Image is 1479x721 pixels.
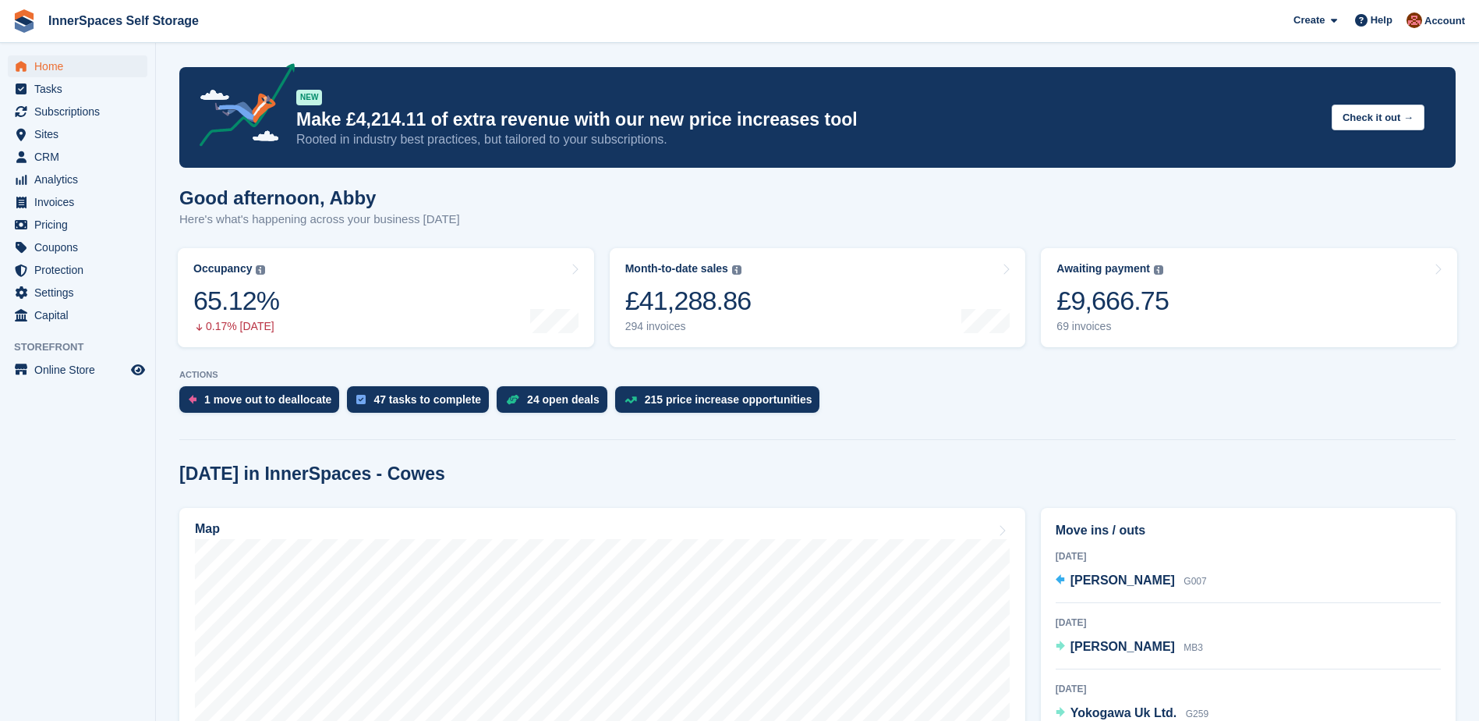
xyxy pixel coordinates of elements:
[1293,12,1325,28] span: Create
[34,304,128,326] span: Capital
[8,282,147,304] a: menu
[34,78,128,100] span: Tasks
[8,304,147,326] a: menu
[12,9,36,33] img: stora-icon-8386f47178a22dfd0bd8f6a31ec36ba5ce8667c1dd55bd0f319d3a0aa187defe.svg
[1056,682,1441,696] div: [DATE]
[14,339,155,355] span: Storefront
[8,169,147,190] a: menu
[1186,709,1208,719] span: G259
[1070,640,1175,653] span: [PERSON_NAME]
[296,108,1319,131] p: Make £4,214.11 of extra revenue with our new price increases tool
[1056,262,1150,275] div: Awaiting payment
[8,101,147,123] a: menu
[8,55,147,77] a: menu
[193,285,279,317] div: 65.12%
[1056,521,1441,540] h2: Move ins / outs
[1070,706,1177,719] span: Yokogawa Uk Ltd.
[34,101,128,123] span: Subscriptions
[179,370,1456,380] p: ACTIONS
[8,146,147,168] a: menu
[193,262,252,275] div: Occupancy
[645,393,812,406] div: 215 price increase opportunities
[1184,576,1206,587] span: G007
[8,236,147,258] a: menu
[506,394,519,405] img: deal-1b604bf984904fb50ccaf53a9ad4b4a5d6e5aea283cecdc64d6e3604feb123c2.svg
[1424,13,1465,29] span: Account
[193,320,279,333] div: 0.17% [DATE]
[34,55,128,77] span: Home
[1184,642,1203,653] span: MB3
[296,131,1319,148] p: Rooted in industry best practices, but tailored to your subscriptions.
[129,360,147,379] a: Preview store
[1406,12,1422,28] img: Abby Tilley
[8,359,147,381] a: menu
[8,123,147,145] a: menu
[186,63,295,152] img: price-adjustments-announcement-icon-8257ccfd72463d97f412b2fc003d46551f7dbcb40ab6d574587a9cd5c0d94...
[34,214,128,236] span: Pricing
[615,386,828,421] a: 215 price increase opportunities
[1154,265,1163,275] img: icon-info-grey-7440780725fd019a000dd9b08b2336e03edf1995a4989e88bcd33f0948082b44.svg
[195,522,220,536] h2: Map
[34,123,128,145] span: Sites
[1056,571,1207,591] a: [PERSON_NAME] G007
[179,187,460,208] h1: Good afternoon, Abby
[1056,616,1441,630] div: [DATE]
[732,265,741,275] img: icon-info-grey-7440780725fd019a000dd9b08b2336e03edf1995a4989e88bcd33f0948082b44.svg
[34,282,128,304] span: Settings
[610,248,1026,347] a: Month-to-date sales £41,288.86 294 invoices
[8,78,147,100] a: menu
[625,262,728,275] div: Month-to-date sales
[34,191,128,213] span: Invoices
[373,393,481,406] div: 47 tasks to complete
[34,146,128,168] span: CRM
[204,393,331,406] div: 1 move out to deallocate
[8,259,147,281] a: menu
[179,463,445,485] h2: [DATE] in InnerSpaces - Cowes
[1371,12,1392,28] span: Help
[256,265,265,275] img: icon-info-grey-7440780725fd019a000dd9b08b2336e03edf1995a4989e88bcd33f0948082b44.svg
[527,393,600,406] div: 24 open deals
[178,248,594,347] a: Occupancy 65.12% 0.17% [DATE]
[347,386,497,421] a: 47 tasks to complete
[1041,248,1457,347] a: Awaiting payment £9,666.75 69 invoices
[8,214,147,236] a: menu
[1056,285,1169,317] div: £9,666.75
[1070,574,1175,587] span: [PERSON_NAME]
[42,8,205,34] a: InnerSpaces Self Storage
[34,169,128,190] span: Analytics
[179,211,460,229] p: Here's what's happening across your business [DATE]
[625,396,637,403] img: price_increase_opportunities-93ffe204e8149a01c8c9dc8f82e8f89637d9d84a8eef4429ea346261dce0b2c0.svg
[1056,549,1441,563] div: [DATE]
[34,236,128,258] span: Coupons
[1056,638,1203,658] a: [PERSON_NAME] MB3
[296,90,322,105] div: NEW
[356,395,366,404] img: task-75834270c22a3079a89374b754ae025e5fb1db73e45f91037f5363f120a921f8.svg
[497,386,615,421] a: 24 open deals
[1056,320,1169,333] div: 69 invoices
[179,386,347,421] a: 1 move out to deallocate
[8,191,147,213] a: menu
[625,320,752,333] div: 294 invoices
[1332,105,1424,130] button: Check it out →
[625,285,752,317] div: £41,288.86
[34,359,128,381] span: Online Store
[189,395,196,404] img: move_outs_to_deallocate_icon-f764333ba52eb49d3ac5e1228854f67142a1ed5810a6f6cc68b1a99e826820c5.svg
[34,259,128,281] span: Protection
